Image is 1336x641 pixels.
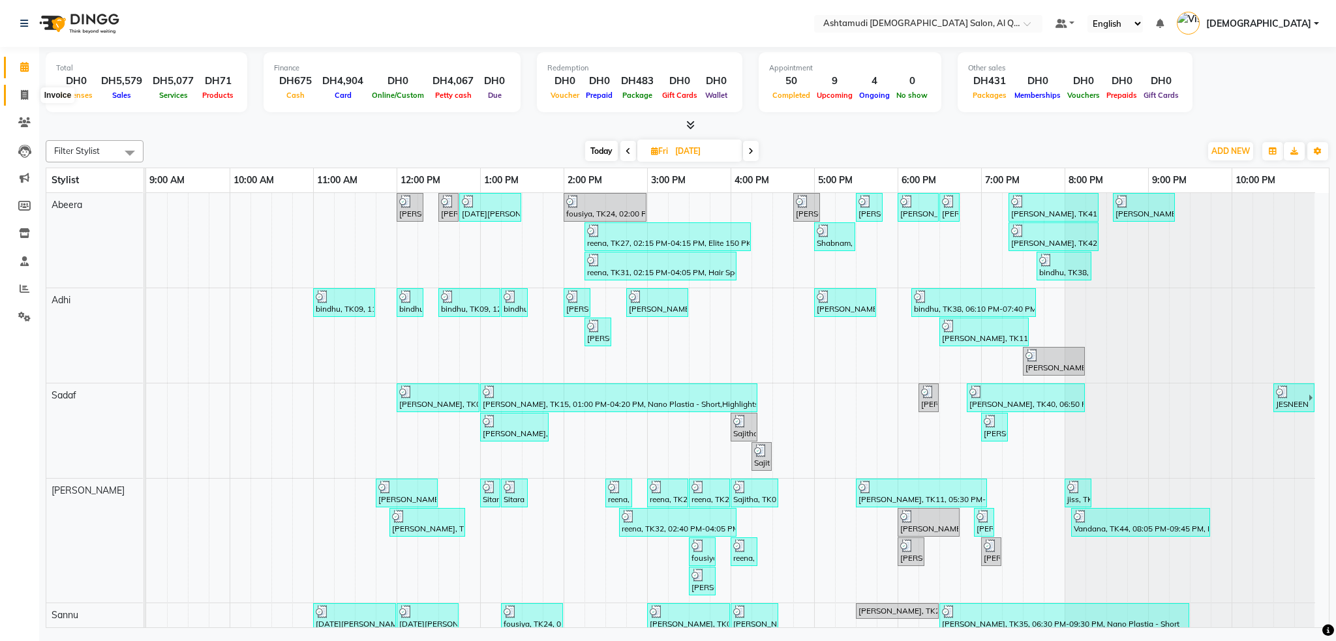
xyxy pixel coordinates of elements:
div: DH0 [479,74,510,89]
div: [PERSON_NAME], TK11, 06:00 PM-06:20 PM, Half Arms Waxing [899,539,923,564]
div: DH0 [1140,74,1182,89]
div: Vandana, TK44, 08:05 PM-09:45 PM, Hydra Glow Facial,[PERSON_NAME]/Face Bleach,Eyebrow Threading [1072,510,1209,535]
a: 3:00 PM [648,171,689,190]
div: DH0 [369,74,427,89]
div: JESNEEN, TK34, 10:30 PM-11:30 PM, Creative Hair Cut [1275,385,1309,410]
div: Other sales [968,63,1182,74]
div: Sajitha, TK02, 04:00 PM-04:35 PM, Half Legs Waxing,Under Arms Waxing [732,481,777,505]
span: Filter Stylist [54,145,100,156]
a: 9:00 PM [1149,171,1190,190]
a: 5:00 PM [815,171,856,190]
div: reena, TK27, 02:30 PM-02:50 PM, Full Arms Waxing [607,481,631,505]
span: Petty cash [432,91,475,100]
span: Wallet [702,91,731,100]
div: [PERSON_NAME], TK11, 07:30 PM-08:15 PM, Classic Manicure [1024,349,1084,374]
a: 6:00 PM [898,171,939,190]
a: 4:00 PM [731,171,772,190]
input: 2025-08-22 [671,142,736,161]
span: Online/Custom [369,91,427,100]
div: reena, TK32, 02:40 PM-04:05 PM, Full Arms Waxing,Eyebrow Threading,Full Legs Waxing,Under Arms Wa... [620,510,735,535]
span: Today [585,141,618,161]
div: [PERSON_NAME], TK19, 11:45 AM-12:30 PM, Hot Oil Treatment [377,481,436,505]
div: DH0 [583,74,616,89]
button: ADD NEW [1208,142,1253,160]
div: DH0 [701,74,732,89]
a: 12:00 PM [397,171,444,190]
div: [PERSON_NAME], TK20, 11:55 AM-12:50 PM, Eyebrow Threading,Eyebrow Threading,Chin Threading [391,510,464,535]
a: 11:00 AM [314,171,361,190]
div: [PERSON_NAME], TK11, 05:30 PM-07:05 PM, [MEDICAL_DATA] Treatment,Half Legs Waxing,Lycon Under Arm... [857,481,986,505]
div: [PERSON_NAME], TK36, 06:55 PM-07:10 PM, Upper Lip Threading [975,510,993,535]
span: Products [199,91,237,100]
div: reena, TK27, 03:00 PM-03:30 PM, Full Legs Waxing [648,481,687,505]
a: 7:00 PM [982,171,1023,190]
div: bindhu, TK38, 06:10 PM-07:40 PM, Classic Pedicure,Classic Manicure [913,290,1035,315]
div: DH71 [199,74,237,89]
a: 10:00 PM [1232,171,1279,190]
img: Vishnu [1177,12,1200,35]
div: [PERSON_NAME], TK04, 01:00 PM-01:50 PM, Eyebrow Threading,Creative Hair Cut,Upper Lip Threading,C... [481,415,547,440]
div: [PERSON_NAME], TK40, 06:50 PM-08:15 PM, Full Arms Waxing,Full Legs Waxing,Under Arms Waxing,Eyebr... [968,385,1084,410]
div: [PERSON_NAME], TK05, 06:00 PM-06:30 PM, Full Legs Waxing [899,195,937,220]
span: [PERSON_NAME] [52,484,125,496]
span: Sannu [52,609,78,621]
span: Package [619,91,656,100]
div: Sajitha, TK02, 04:00 PM-04:20 PM, Half Legs Waxing [732,415,756,440]
div: [PERSON_NAME], TK11, 06:30 PM-07:35 PM, Classic Pedicure,[MEDICAL_DATA] Treatment [941,320,1027,344]
div: DH0 [1103,74,1140,89]
span: Gift Cards [659,91,701,100]
a: 10:00 AM [230,171,277,190]
span: Cash [283,91,308,100]
div: Invoice [41,87,74,103]
div: bindhu, TK09, 12:30 PM-01:15 PM, Classic Pedicure [440,290,499,315]
div: reena, TK31, 02:15 PM-04:05 PM, Hair Spa Classic - Short,Eyebrow Threading,Express Facial [586,254,735,278]
span: ADD NEW [1211,146,1250,156]
div: Sitara [PERSON_NAME], TK23, 01:15 PM-01:35 PM, Eyebrow Threading [502,481,526,505]
div: fousiya, TK24, 01:15 PM-02:00 PM, Kids Hair Cut [502,605,562,630]
span: Completed [769,91,813,100]
a: 1:00 PM [481,171,522,190]
div: DH5,077 [147,74,199,89]
div: DH0 [1064,74,1103,89]
div: Sitara [PERSON_NAME], TK23, 01:00 PM-01:15 PM, Upper Lip Threading [481,481,499,505]
span: Card [331,91,355,100]
div: reena, TK27, 02:15 PM-04:15 PM, Elite 150 PKG - Hair Spa - Normal + Express Facial + Eyebrows (DH... [586,224,750,249]
span: Upcoming [813,91,856,100]
div: [PERSON_NAME], TK11, 06:00 PM-06:45 PM, Hair Spa Schwarkopf/Loreal/Keratin - Short [899,510,958,535]
a: 8:00 PM [1065,171,1106,190]
div: [PERSON_NAME], TK04, 12:00 PM-01:00 PM, Creative Hair Cut [398,385,478,410]
div: 4 [856,74,893,89]
span: Vouchers [1064,91,1103,100]
div: DH5,579 [96,74,147,89]
div: bindhu, TK38, 07:40 PM-08:20 PM, Full Arms Waxing,Eyebrow Threading [1038,254,1090,278]
div: bindhu, TK09, 12:00 PM-12:20 PM, Half Legs Waxing [398,290,422,315]
div: [PERSON_NAME], TK01, 05:00 PM-05:45 PM, Classic Pedicure [815,290,875,315]
div: [PERSON_NAME], TK41, 07:20 PM-08:25 PM, Full Arms Waxing,Full Legs Waxing,Under Arms Waxing [1010,195,1097,220]
span: Sales [109,91,134,100]
div: Shabnam, TK13, 05:00 PM-05:30 PM, Half Legs Waxing,Half Arms Waxing,Upper Lip Threading [815,224,854,249]
div: Total [56,63,237,74]
div: [PERSON_NAME], TK25, 02:45 PM-03:30 PM, Classic Pedicure [628,290,687,315]
span: Sadaf [52,389,76,401]
img: logo [33,5,123,42]
span: Prepaid [583,91,616,100]
div: DH0 [659,74,701,89]
span: Ongoing [856,91,893,100]
div: reena, TK27, 03:30 PM-04:00 PM, Under Arms Waxing [690,481,729,505]
div: DH431 [968,74,1011,89]
div: fousiya, TK24, 02:00 PM-03:00 PM, Fruit Facial (DH100) [565,195,645,220]
div: [PERSON_NAME], TK35, 06:30 PM-09:30 PM, Nano Plastia - Short [941,605,1188,630]
span: Packages [969,91,1010,100]
div: DH0 [1011,74,1064,89]
div: [PERSON_NAME], TK15, 01:00 PM-04:20 PM, Nano Plastia - Short,Highlights Per Streak - (Schwarzkopf... [481,385,756,410]
span: Abeera [52,199,82,211]
div: DH4,067 [427,74,479,89]
div: [DATE][PERSON_NAME], TK14, 11:00 AM-12:00 PM, Creative Hair Cut [314,605,395,630]
span: Adhi [52,294,70,306]
span: Voucher [547,91,583,100]
div: [PERSON_NAME] [PERSON_NAME], TK12, 12:30 PM-12:45 PM, Forehead Threading [440,195,457,220]
span: Prepaids [1103,91,1140,100]
div: [PERSON_NAME], TK28, 07:00 PM-07:20 PM, [PERSON_NAME]/Face Bleach [982,415,1007,440]
div: DH483 [616,74,659,89]
span: Fri [648,146,671,156]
